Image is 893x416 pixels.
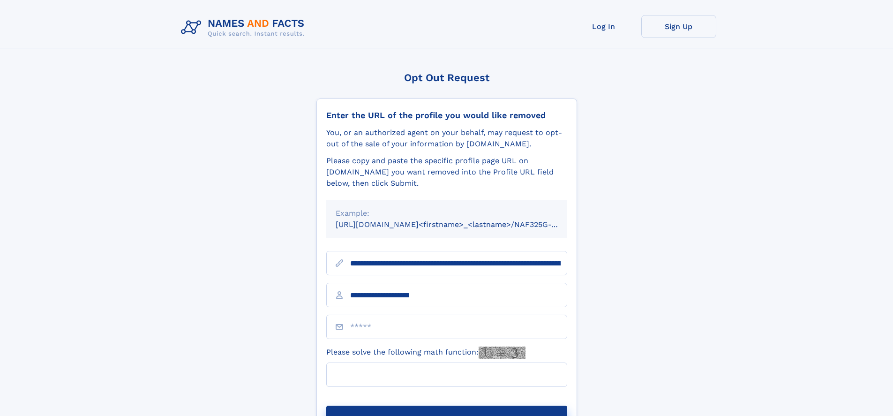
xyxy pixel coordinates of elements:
[641,15,716,38] a: Sign Up
[326,347,525,359] label: Please solve the following math function:
[177,15,312,40] img: Logo Names and Facts
[336,220,585,229] small: [URL][DOMAIN_NAME]<firstname>_<lastname>/NAF325G-xxxxxxxx
[566,15,641,38] a: Log In
[316,72,577,83] div: Opt Out Request
[336,208,558,219] div: Example:
[326,110,567,121] div: Enter the URL of the profile you would like removed
[326,127,567,150] div: You, or an authorized agent on your behalf, may request to opt-out of the sale of your informatio...
[326,155,567,189] div: Please copy and paste the specific profile page URL on [DOMAIN_NAME] you want removed into the Pr...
